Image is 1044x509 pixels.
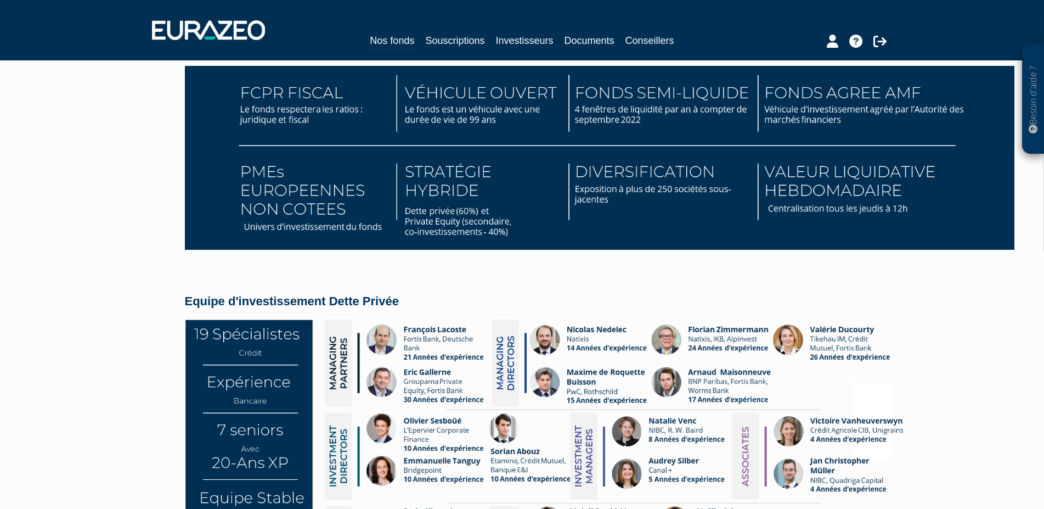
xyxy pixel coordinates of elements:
h4: Equipe d'investissement Dette Privée [185,295,860,308]
a: Nos fonds [370,33,414,50]
a: Conseillers [625,33,674,48]
img: 1732889491-logotype_eurazeo_blanc_rvb.png [152,20,265,40]
a: Documents [565,33,614,48]
p: Besoin d'aide ? [1027,50,1040,149]
a: Investisseurs [495,33,553,48]
a: Souscriptions [425,33,484,48]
